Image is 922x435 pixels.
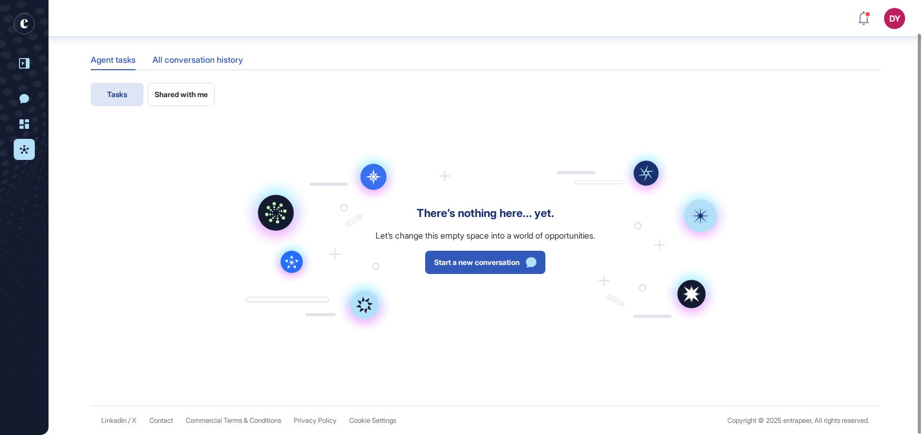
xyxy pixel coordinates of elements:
[349,417,396,424] a: Cookie Settings
[14,13,35,34] div: entrapeer-logo
[107,90,127,99] span: Tasks
[149,417,173,424] span: Contact
[186,417,281,424] a: Commercial Terms & Conditions
[884,8,905,29] button: DY
[91,50,136,69] div: Agent tasks
[128,417,130,424] span: /
[91,83,143,106] button: Tasks
[727,417,869,424] div: Copyright © 2025 entrapeer, All rights reserved.
[148,83,215,106] button: Shared with me
[101,417,127,424] a: Linkedin
[425,251,545,274] button: Start a new conversation
[155,90,208,99] span: Shared with me
[434,259,520,266] span: Start a new conversation
[376,231,596,241] div: Let’s change this empty space into a world of opportunities.
[294,417,337,424] a: Privacy Policy
[132,417,137,424] a: X
[152,50,243,70] div: All conversation history
[417,207,554,220] div: There’s nothing here... yet.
